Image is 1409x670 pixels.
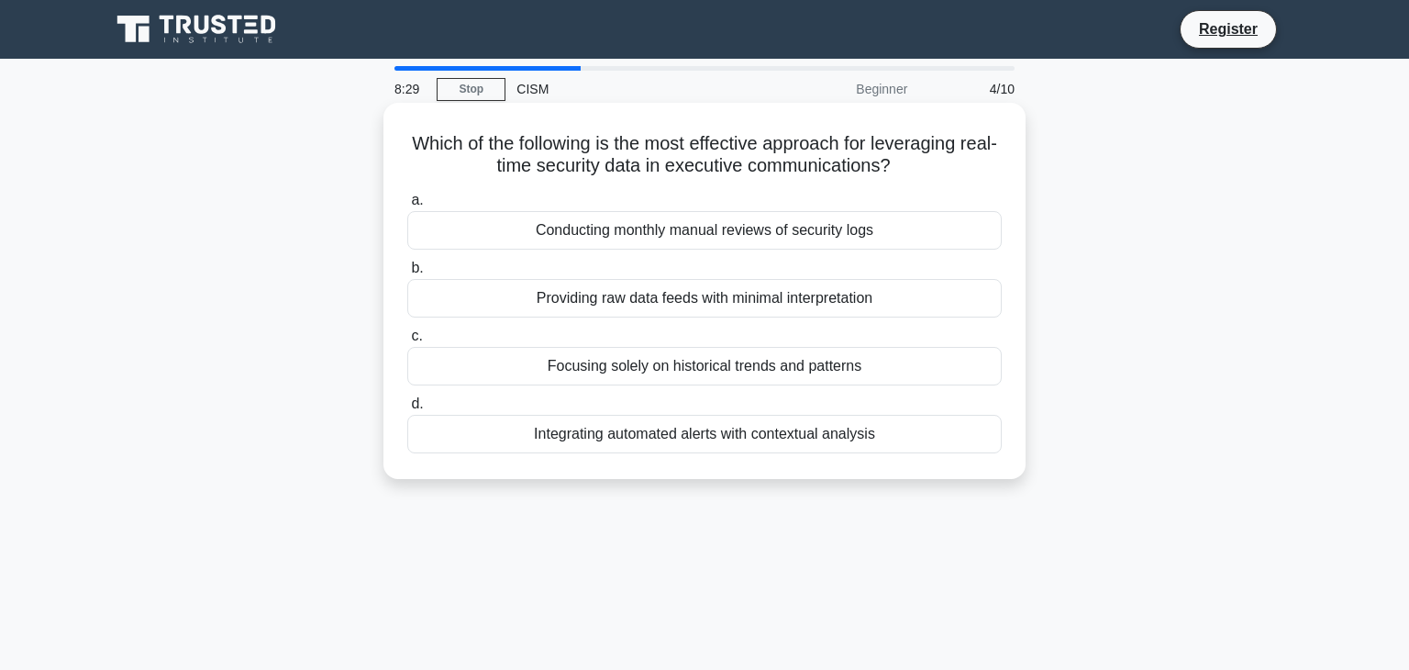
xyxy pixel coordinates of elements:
a: Register [1188,17,1269,40]
span: c. [411,328,422,343]
div: Beginner [758,71,918,107]
span: d. [411,396,423,411]
div: Focusing solely on historical trends and patterns [407,347,1002,385]
span: a. [411,192,423,207]
div: 4/10 [918,71,1026,107]
div: Conducting monthly manual reviews of security logs [407,211,1002,250]
a: Stop [437,78,505,101]
h5: Which of the following is the most effective approach for leveraging real-time security data in e... [405,132,1004,178]
div: 8:29 [383,71,437,107]
div: Integrating automated alerts with contextual analysis [407,415,1002,453]
span: b. [411,260,423,275]
div: Providing raw data feeds with minimal interpretation [407,279,1002,318]
div: CISM [505,71,758,107]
